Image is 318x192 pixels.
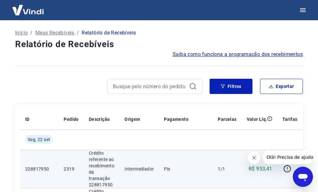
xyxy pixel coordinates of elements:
[293,167,313,187] iframe: Botão para abrir a janela de mensagens
[15,38,303,51] h4: Relatório de Recebíveis
[82,29,136,37] p: Relatório de Recebíveis
[89,150,114,188] p: Crédito referente ao recebimento da transação 228817950
[4,4,53,9] span: Olá! Precisa de ajuda?
[15,29,28,37] a: Início
[8,0,49,20] img: Vindi
[25,166,54,172] p: 228817950
[89,116,110,122] p: Descrição
[30,29,32,37] p: /
[282,116,298,122] p: Tarifas
[164,166,208,172] p: Pix
[25,116,30,122] p: ID
[263,150,313,164] iframe: Mensagem da empresa
[113,82,187,91] input: Busque pelo número do pedido
[260,79,303,94] button: Exportar
[124,166,154,172] p: Intermediador
[247,116,267,122] p: Valor Líq.
[64,166,78,172] p: 2319
[64,116,78,122] p: Pedido
[77,29,79,37] p: /
[164,116,188,122] p: Pagamento
[248,152,260,164] iframe: Fechar mensagem
[28,136,50,143] span: Seg, 22 set
[173,51,303,58] a: Saiba como funciona a programação dos recebimentos
[124,116,140,122] p: Origem
[35,29,74,37] a: Meus Recebíveis
[218,166,236,172] p: 1/1
[218,116,236,122] p: Parcelas
[210,79,252,94] button: Filtros
[249,165,272,173] p: R$ 953,41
